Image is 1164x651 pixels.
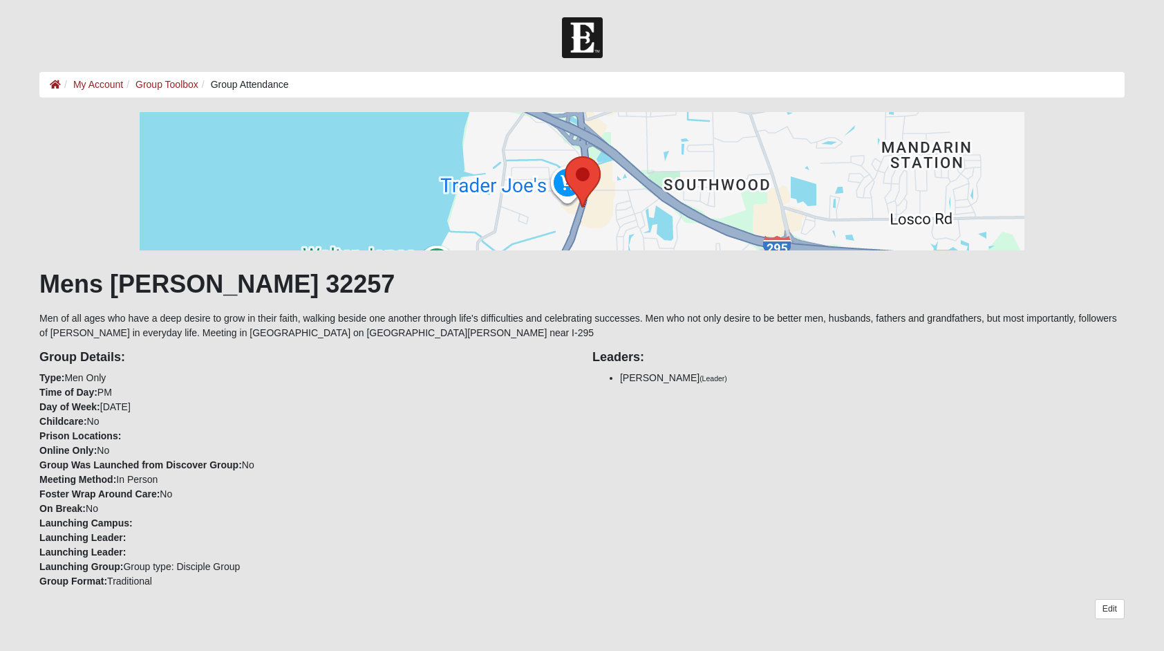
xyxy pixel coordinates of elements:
strong: Day of Week: [39,401,100,412]
a: My Account [73,79,123,90]
strong: Type: [39,372,64,383]
strong: Childcare: [39,416,86,427]
small: (Leader) [700,374,727,383]
strong: Group Was Launched from Discover Group: [39,459,242,470]
li: Group Attendance [198,77,289,92]
div: Men Only PM [DATE] No No No In Person No No Group type: Disciple Group Traditional [29,340,582,589]
strong: Launching Leader: [39,532,126,543]
a: Edit [1095,599,1125,619]
strong: On Break: [39,503,86,514]
strong: Time of Day: [39,387,97,398]
h4: Group Details: [39,350,572,365]
strong: Launching Campus: [39,517,133,529]
strong: Foster Wrap Around Care: [39,488,160,499]
a: Group Toolbox [135,79,198,90]
strong: Launching Group: [39,561,123,572]
h4: Leaders: [592,350,1125,365]
h1: Mens [PERSON_NAME] 32257 [39,269,1125,299]
li: [PERSON_NAME] [620,371,1125,385]
strong: Group Format: [39,576,107,587]
strong: Launching Leader: [39,547,126,558]
strong: Online Only: [39,445,97,456]
img: Church of Eleven22 Logo [562,17,603,58]
strong: Prison Locations: [39,430,121,441]
strong: Meeting Method: [39,474,116,485]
